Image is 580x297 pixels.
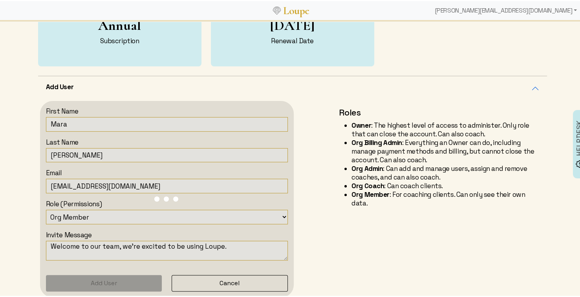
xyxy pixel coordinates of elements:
h5: Add User [46,81,74,90]
li: : The highest level of access to administer. Only role that can close the account. Can also coach. [351,120,539,137]
img: Loupe Logo [273,5,281,13]
h5: Renewal Date [271,35,314,44]
h1: Annual [98,16,141,32]
strong: Org Coach [351,180,384,189]
h1: [DATE] [270,16,315,32]
strong: Org Billing Admin [351,137,402,146]
div: [PERSON_NAME][EMAIL_ADDRESS][DOMAIN_NAME] [432,2,580,17]
h5: Subscription [100,35,139,44]
h3: Roles [339,106,539,117]
a: Loupe [281,2,312,17]
strong: Owner [351,120,371,128]
li: : Can add and manage users, assign and remove coaches, and can also coach. [351,163,539,180]
button: Add User [38,75,547,99]
li: : Everything an Owner can do, including manage payment methods and billing, but cannot close the ... [351,137,539,163]
strong: Org Member [351,189,390,198]
li: : Can coach clients. [351,180,539,189]
li: : For coaching clients. Can only see their own data. [351,189,539,206]
strong: Org Admin [351,163,383,172]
